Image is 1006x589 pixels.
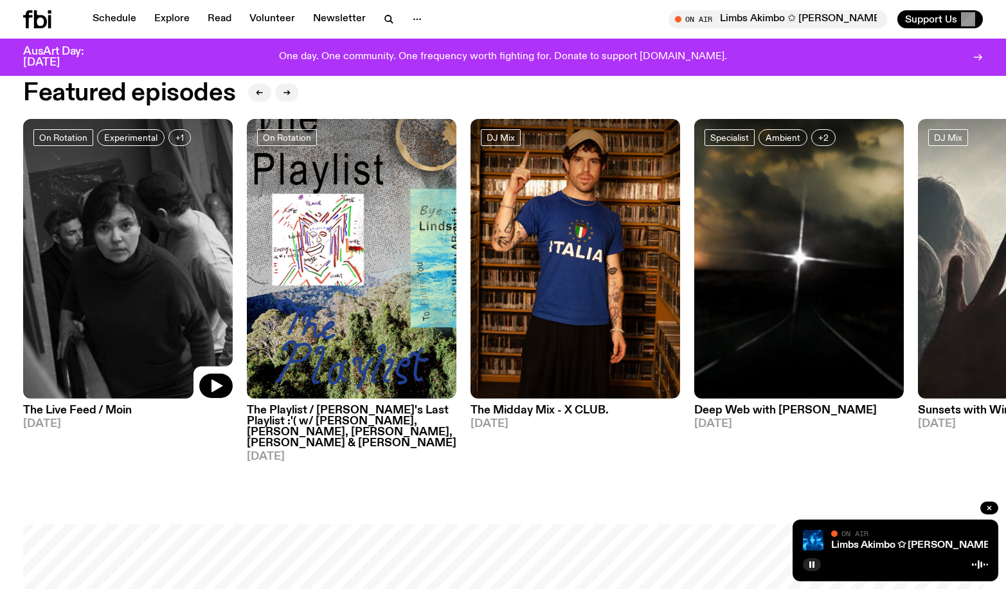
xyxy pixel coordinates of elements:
h3: The Playlist / [PERSON_NAME]'s Last Playlist :'( w/ [PERSON_NAME], [PERSON_NAME], [PERSON_NAME], ... [247,405,456,449]
a: Read [200,10,239,28]
span: On Air [841,529,868,538]
span: +1 [175,132,184,142]
a: The Live Feed / Moin[DATE] [23,399,233,430]
a: Ambient [759,129,807,146]
a: Deep Web with [PERSON_NAME][DATE] [694,399,904,430]
span: +2 [818,132,829,142]
span: [DATE] [23,419,233,430]
a: Experimental [97,129,165,146]
span: Ambient [766,132,800,142]
h2: Featured episodes [23,82,235,105]
p: One day. One community. One frequency worth fighting for. Donate to support [DOMAIN_NAME]. [279,51,727,63]
span: On Rotation [263,132,311,142]
a: DJ Mix [481,129,521,146]
span: Experimental [104,132,157,142]
h3: The Live Feed / Moin [23,405,233,416]
button: +1 [168,129,191,146]
span: [DATE] [694,419,904,430]
button: Support Us [897,10,983,28]
span: DJ Mix [487,132,515,142]
a: On Rotation [33,129,93,146]
img: A black and white image of moin on stairs, looking up at the camera. [23,119,233,399]
a: Schedule [85,10,144,28]
button: +2 [811,129,836,146]
a: The Playlist / [PERSON_NAME]'s Last Playlist :'( w/ [PERSON_NAME], [PERSON_NAME], [PERSON_NAME], ... [247,399,456,462]
a: Volunteer [242,10,303,28]
span: [DATE] [471,419,680,430]
span: On Rotation [39,132,87,142]
span: Support Us [905,14,957,25]
span: Specialist [710,132,749,142]
a: Newsletter [305,10,373,28]
a: Explore [147,10,197,28]
a: The Midday Mix - X CLUB.[DATE] [471,399,680,430]
a: Specialist [705,129,755,146]
h3: Deep Web with [PERSON_NAME] [694,405,904,416]
a: Limbs Akimbo ✩ [PERSON_NAME] ✩ [831,540,1003,550]
a: On Rotation [257,129,317,146]
span: DJ Mix [934,132,962,142]
span: [DATE] [247,451,456,462]
h3: AusArt Day: [DATE] [23,46,105,68]
a: DJ Mix [928,129,968,146]
button: On AirLimbs Akimbo ✩ [PERSON_NAME] ✩ [669,10,887,28]
h3: The Midday Mix - X CLUB. [471,405,680,416]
